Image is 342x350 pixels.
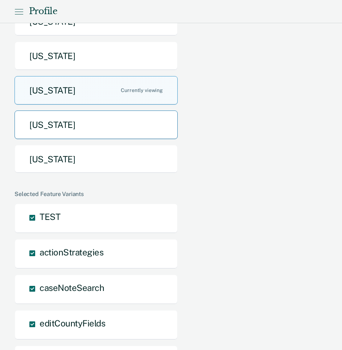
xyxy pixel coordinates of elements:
button: [US_STATE] [15,111,178,139]
span: caseNoteSearch [40,283,104,293]
span: TEST [40,212,60,222]
button: [US_STATE] [15,76,178,105]
span: editCountyFields [40,318,105,328]
div: Selected Feature Variants [15,191,327,197]
div: Profile [29,6,57,17]
span: actionStrategies [40,247,103,257]
button: [US_STATE] [15,42,178,70]
button: [US_STATE] [15,145,178,174]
